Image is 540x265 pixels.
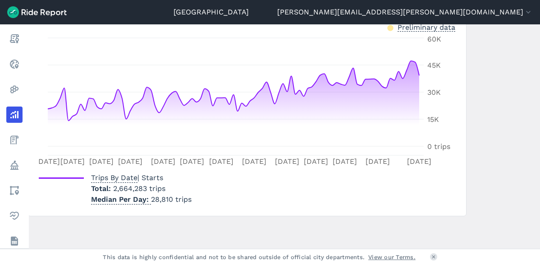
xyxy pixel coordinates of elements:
[275,157,299,166] tspan: [DATE]
[6,208,23,224] a: Health
[427,35,441,43] tspan: 60K
[91,194,192,205] p: 28,810 trips
[7,6,67,18] img: Ride Report
[368,253,416,261] a: View our Terms.
[174,7,249,18] a: [GEOGRAPHIC_DATA]
[427,115,439,124] tspan: 15K
[6,31,23,47] a: Report
[91,171,137,183] span: Trips By Date
[6,182,23,199] a: Areas
[6,233,23,249] a: Datasets
[277,7,533,18] button: [PERSON_NAME][EMAIL_ADDRESS][PERSON_NAME][DOMAIN_NAME]
[427,142,450,151] tspan: 0 trips
[60,157,85,166] tspan: [DATE]
[113,184,165,193] span: 2,664,283 trips
[333,157,357,166] tspan: [DATE]
[6,157,23,173] a: Policy
[151,157,175,166] tspan: [DATE]
[118,157,142,166] tspan: [DATE]
[427,61,441,70] tspan: 45K
[91,184,113,193] span: Total
[6,132,23,148] a: Fees
[366,157,390,166] tspan: [DATE]
[6,81,23,98] a: Heatmaps
[209,157,233,166] tspan: [DATE]
[398,22,455,32] div: Preliminary data
[91,173,163,182] span: | Starts
[89,157,114,166] tspan: [DATE]
[36,157,60,166] tspan: [DATE]
[180,157,204,166] tspan: [DATE]
[6,56,23,72] a: Realtime
[304,157,328,166] tspan: [DATE]
[407,157,431,166] tspan: [DATE]
[91,192,151,205] span: Median Per Day
[242,157,266,166] tspan: [DATE]
[6,107,23,123] a: Analyze
[427,88,441,97] tspan: 30K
